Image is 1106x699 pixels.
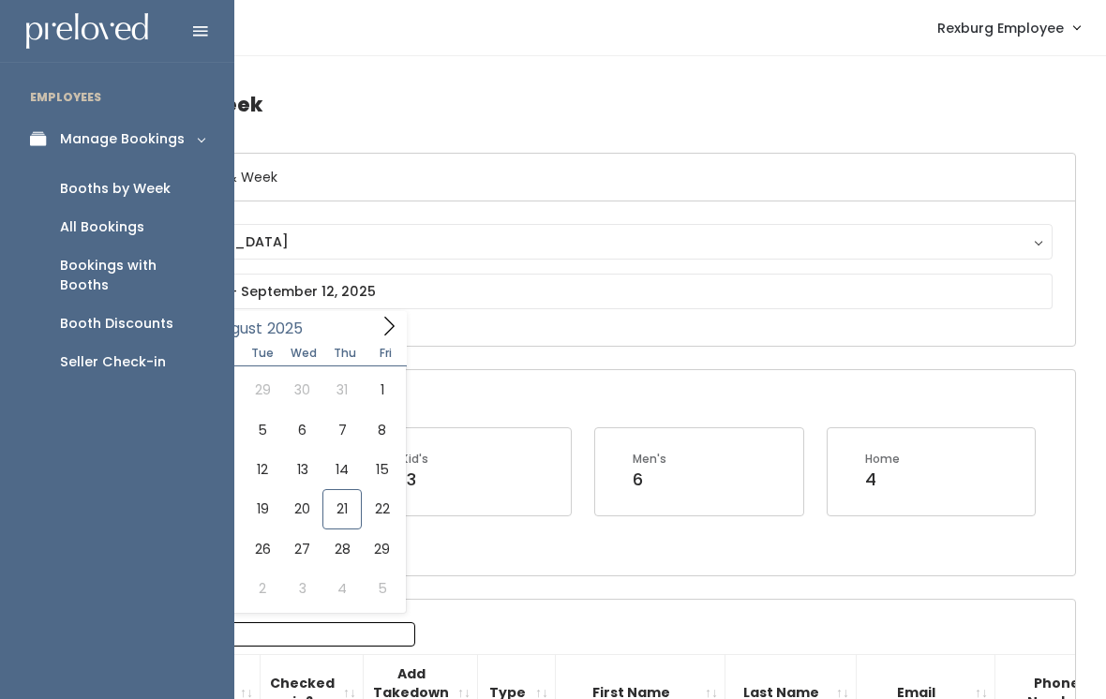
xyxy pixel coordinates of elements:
[322,569,362,608] span: September 4, 2025
[283,450,322,489] span: August 13, 2025
[137,231,1035,252] div: [GEOGRAPHIC_DATA]
[243,489,282,528] span: August 19, 2025
[60,314,173,334] div: Booth Discounts
[633,468,666,492] div: 6
[119,224,1053,260] button: [GEOGRAPHIC_DATA]
[362,410,401,450] span: August 8, 2025
[119,274,1053,309] input: September 6 - September 12, 2025
[96,79,1076,130] h4: Booths by Week
[362,450,401,489] span: August 15, 2025
[283,489,322,528] span: August 20, 2025
[243,529,282,569] span: August 26, 2025
[242,348,283,359] span: Tue
[243,450,282,489] span: August 12, 2025
[60,129,185,149] div: Manage Bookings
[60,352,166,372] div: Seller Check-in
[60,256,204,295] div: Bookings with Booths
[401,468,428,492] div: 13
[243,410,282,450] span: August 5, 2025
[362,489,401,528] span: August 22, 2025
[262,317,319,340] input: Year
[322,450,362,489] span: August 14, 2025
[324,348,366,359] span: Thu
[322,370,362,409] span: July 31, 2025
[937,18,1064,38] span: Rexburg Employee
[212,321,262,336] span: August
[108,622,415,647] label: Search:
[362,569,401,608] span: September 5, 2025
[322,489,362,528] span: August 21, 2025
[26,13,148,50] img: preloved logo
[60,179,171,199] div: Booths by Week
[283,370,322,409] span: July 30, 2025
[401,451,428,468] div: Kid's
[322,410,362,450] span: August 7, 2025
[283,348,324,359] span: Wed
[362,370,401,409] span: August 1, 2025
[283,529,322,569] span: August 27, 2025
[633,451,666,468] div: Men's
[283,410,322,450] span: August 6, 2025
[283,569,322,608] span: September 3, 2025
[60,217,144,237] div: All Bookings
[865,451,900,468] div: Home
[362,529,401,569] span: August 29, 2025
[243,569,282,608] span: September 2, 2025
[865,468,900,492] div: 4
[176,622,415,647] input: Search:
[919,7,1099,48] a: Rexburg Employee
[322,529,362,569] span: August 28, 2025
[97,154,1075,201] h6: Select Location & Week
[366,348,407,359] span: Fri
[243,370,282,409] span: July 29, 2025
